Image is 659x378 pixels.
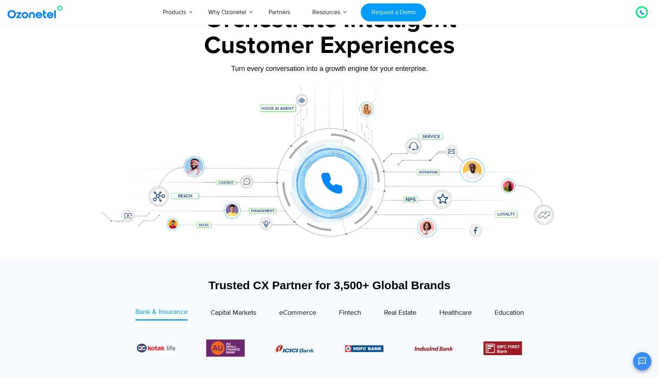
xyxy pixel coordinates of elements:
a: Education [495,307,524,320]
div: Image Carousel [137,338,522,358]
span: Capital Markets [211,309,256,317]
a: eCommerce [279,307,316,320]
div: 4 / 6 [484,341,522,355]
div: 3 / 6 [414,344,453,353]
img: Picture10.png [414,346,453,351]
button: Open chat [633,352,651,370]
span: Education [495,309,524,317]
span: Bank & Insurance [135,308,188,316]
div: 1 / 6 [276,344,314,353]
a: Request a Demo [361,3,426,21]
img: Picture9.png [345,345,383,352]
span: eCommerce [279,309,316,317]
img: Picture26.jpg [137,343,175,354]
span: Real Estate [384,309,416,317]
a: Bank & Insurance [135,307,188,320]
a: Real Estate [384,307,416,320]
div: 6 / 6 [206,338,245,358]
div: Turn every conversation into a growth engine for your enterprise. [91,64,568,73]
a: Healthcare [439,307,472,320]
a: Capital Markets [211,307,256,320]
div: 5 / 6 [137,343,175,354]
img: Picture8.png [276,345,314,352]
div: Customer Experiences [91,27,568,64]
a: Fintech [339,307,361,320]
div: Trusted CX Partner for 3,500+ Global Brands [95,279,564,292]
span: Healthcare [439,309,472,317]
img: Picture13.png [206,338,245,358]
span: Fintech [339,309,361,317]
img: Picture12.png [484,341,522,355]
div: 2 / 6 [345,344,383,353]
